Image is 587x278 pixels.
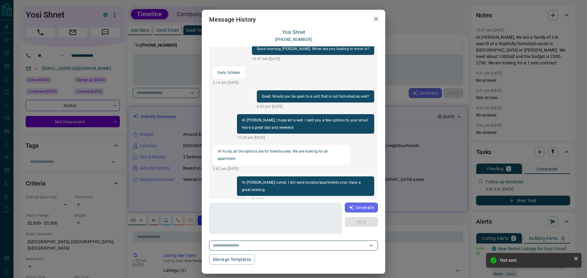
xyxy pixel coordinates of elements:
[242,179,369,193] p: Hi [PERSON_NAME], noted. I will send condos/apartments only. Have a great evening.
[242,117,369,131] p: Hi [PERSON_NAME], I hope all is well. I sent you a few options to your email. Have a great day an...
[218,148,345,162] p: Hi Yuval, all the options are for townhouses. We are looking for an apartment.
[500,258,571,263] div: Text sent
[209,254,255,265] button: Manage Templates
[213,166,350,171] p: 5:42 pm [DATE]
[367,241,375,250] button: Open
[252,56,374,62] p: 10:47 am [DATE]
[257,45,369,52] p: Good morning [PERSON_NAME]. When are you looking to move in?
[213,80,245,85] p: 2:14 pm [DATE]
[275,36,312,43] p: [PHONE_NUMBER]
[218,69,240,76] p: Early October
[257,104,374,109] p: 6:33 pm [DATE]
[282,29,305,35] a: Yosi Shnet
[262,93,369,100] p: Great. Would you be open to a unit that is not furnished as well?
[345,203,378,212] button: Generate
[202,10,263,29] h2: Message History
[237,135,374,140] p: 12:25 pm [DATE]
[237,197,374,203] p: 6:42 pm [DATE]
